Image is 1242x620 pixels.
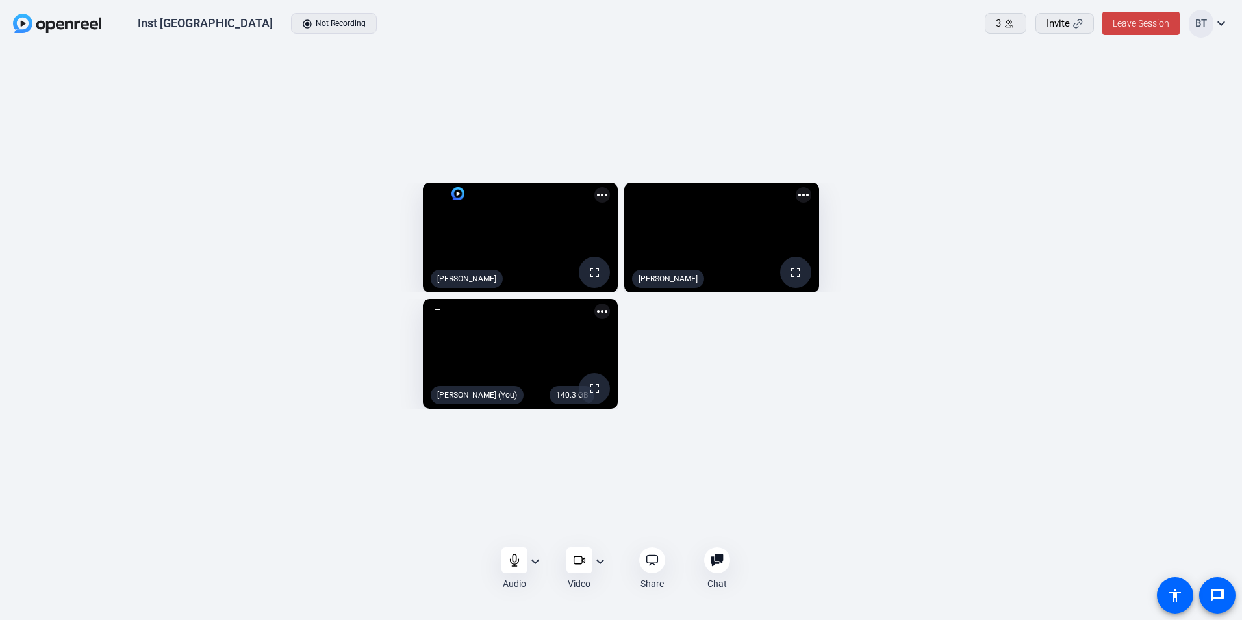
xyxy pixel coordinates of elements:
mat-icon: message [1210,588,1225,603]
img: OpenReel logo [13,14,101,33]
mat-icon: expand_more [527,554,543,569]
div: [PERSON_NAME] (You) [431,386,524,404]
span: Invite [1046,16,1070,31]
div: BT [1189,10,1213,38]
span: Leave Session [1113,18,1169,29]
div: Audio [503,577,526,590]
span: 3 [996,16,1001,31]
div: Video [568,577,590,590]
img: logo [451,187,464,200]
mat-icon: more_horiz [594,187,610,203]
mat-icon: more_horiz [796,187,811,203]
mat-icon: expand_more [592,554,608,569]
div: Chat [707,577,727,590]
div: [PERSON_NAME] [431,270,503,288]
mat-icon: expand_more [1213,16,1229,31]
div: Inst [GEOGRAPHIC_DATA] [138,16,273,31]
div: Share [640,577,664,590]
mat-icon: accessibility [1167,588,1183,603]
mat-icon: fullscreen [788,265,804,280]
